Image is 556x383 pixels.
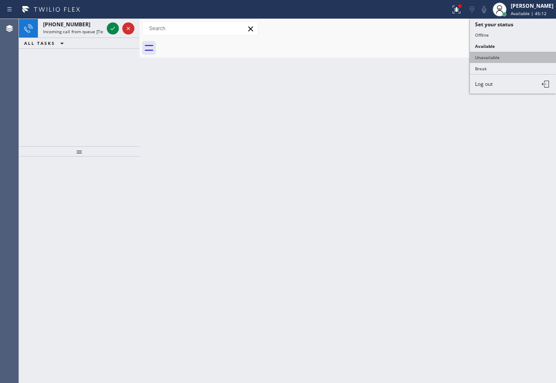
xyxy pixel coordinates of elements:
[478,3,490,16] button: Mute
[43,28,115,35] span: Incoming call from queue [Test] All
[122,22,134,35] button: Reject
[43,21,90,28] span: [PHONE_NUMBER]
[19,38,72,48] button: ALL TASKS
[143,22,258,35] input: Search
[511,10,547,16] span: Available | 45:12
[511,2,553,9] div: [PERSON_NAME]
[24,40,55,46] span: ALL TASKS
[107,22,119,35] button: Accept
